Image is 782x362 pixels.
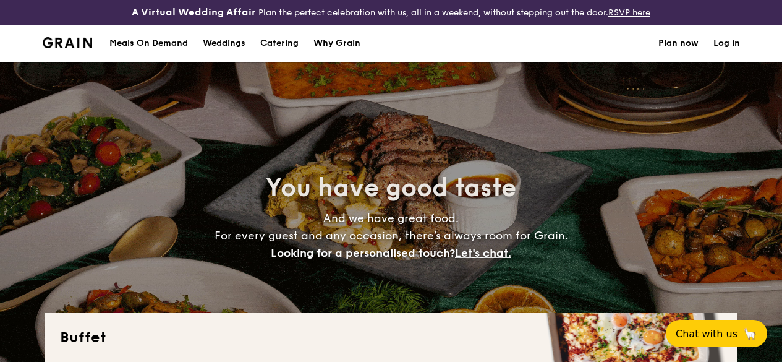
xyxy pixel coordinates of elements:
span: And we have great food. For every guest and any occasion, there’s always room for Grain. [215,212,568,260]
a: RSVP here [608,7,650,18]
h4: A Virtual Wedding Affair [132,5,256,20]
a: Log in [713,25,740,62]
h2: Buffet [60,328,723,348]
span: Let's chat. [455,246,511,260]
img: Grain [43,37,93,48]
div: Plan the perfect celebration with us, all in a weekend, without stepping out the door. [130,5,652,20]
span: 🦙 [742,327,757,341]
div: Why Grain [313,25,360,62]
button: Chat with us🦙 [666,320,767,347]
a: Catering [253,25,306,62]
div: Meals On Demand [109,25,188,62]
span: Looking for a personalised touch? [271,246,455,260]
a: Logotype [43,37,93,48]
a: Weddings [195,25,253,62]
a: Meals On Demand [102,25,195,62]
div: Weddings [203,25,245,62]
span: Chat with us [676,328,737,340]
a: Plan now [658,25,699,62]
span: You have good taste [266,173,516,203]
h1: Catering [260,25,299,62]
a: Why Grain [306,25,368,62]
